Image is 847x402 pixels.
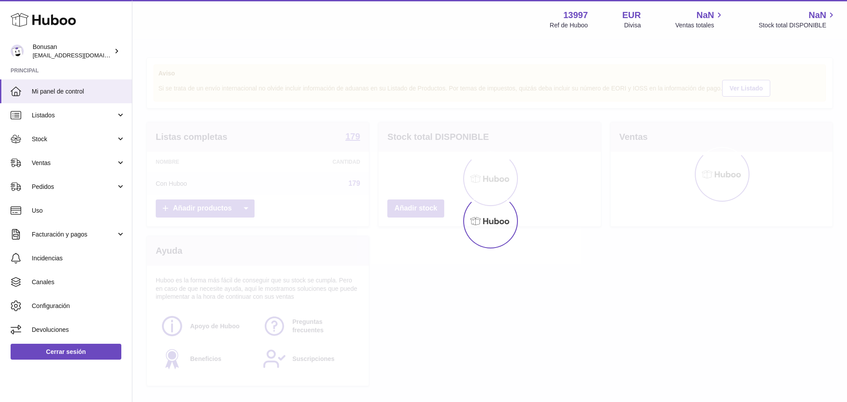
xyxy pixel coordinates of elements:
[33,52,130,59] span: [EMAIL_ADDRESS][DOMAIN_NAME]
[33,43,112,60] div: Bonusan
[675,9,724,30] a: NaN Ventas totales
[11,45,24,58] img: info@bonusan.es
[32,326,125,334] span: Devoluciones
[675,21,724,30] span: Ventas totales
[624,21,641,30] div: Divisa
[11,344,121,360] a: Cerrar sesión
[563,9,588,21] strong: 13997
[32,87,125,96] span: Mi panel de control
[550,21,588,30] div: Ref de Huboo
[32,302,125,310] span: Configuración
[32,159,116,167] span: Ventas
[759,9,836,30] a: NaN Stock total DISPONIBLE
[622,9,641,21] strong: EUR
[32,111,116,120] span: Listados
[32,207,125,215] span: Uso
[32,278,125,286] span: Canales
[697,9,714,21] span: NaN
[759,21,836,30] span: Stock total DISPONIBLE
[32,254,125,263] span: Incidencias
[32,183,116,191] span: Pedidos
[809,9,826,21] span: NaN
[32,135,116,143] span: Stock
[32,230,116,239] span: Facturación y pagos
